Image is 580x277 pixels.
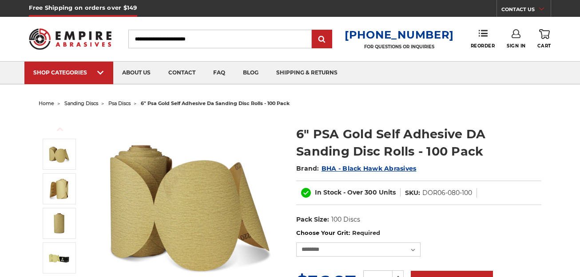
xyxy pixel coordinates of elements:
[141,100,290,106] span: 6" psa gold self adhesive da sanding disc rolls - 100 pack
[33,69,104,76] div: SHOP CATEGORIES
[331,215,360,224] dd: 100 Discs
[39,100,54,106] a: home
[315,188,342,196] span: In Stock
[296,229,541,238] label: Choose Your Grit:
[29,23,111,55] img: Empire Abrasives
[296,164,319,172] span: Brand:
[365,188,377,196] span: 300
[204,62,234,84] a: faq
[471,29,495,48] a: Reorder
[422,188,472,198] dd: DOR06-080-100
[471,43,495,49] span: Reorder
[296,215,329,224] dt: Pack Size:
[405,188,420,198] dt: SKU:
[159,62,204,84] a: contact
[48,212,70,234] img: 6" Sticky Backed Sanding Discs
[322,164,417,172] a: BHA - Black Hawk Abrasives
[352,229,380,236] small: Required
[537,29,551,49] a: Cart
[343,188,363,196] span: - Over
[48,143,70,165] img: 6" DA Sanding Discs on a Roll
[267,62,346,84] a: shipping & returns
[345,44,454,50] p: FOR QUESTIONS OR INQUIRIES
[113,62,159,84] a: about us
[507,43,526,49] span: Sign In
[345,28,454,41] a: [PHONE_NUMBER]
[537,43,551,49] span: Cart
[49,120,71,139] button: Previous
[379,188,396,196] span: Units
[296,125,541,160] h1: 6" PSA Gold Self Adhesive DA Sanding Disc Rolls - 100 Pack
[48,247,70,269] img: Black Hawk Abrasives 6" Gold Sticky Back PSA Discs
[48,178,70,200] img: 6" Roll of Gold PSA Discs
[501,4,551,17] a: CONTACT US
[64,100,98,106] a: sanding discs
[313,31,331,48] input: Submit
[108,100,131,106] a: psa discs
[234,62,267,84] a: blog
